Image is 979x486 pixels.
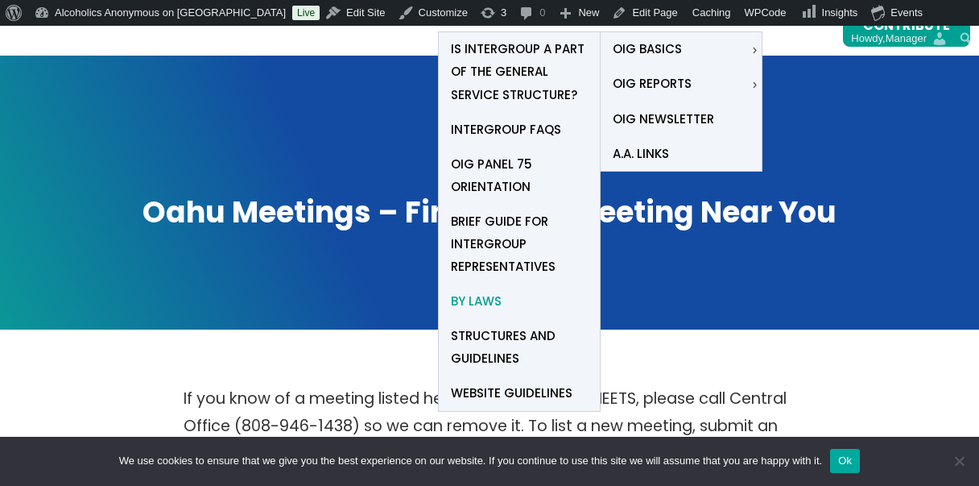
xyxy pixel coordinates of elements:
[671,11,746,28] span: Intergroup
[439,32,600,112] a: Is Intergroup a part of the General Service Structure?
[119,453,822,469] span: We use cookies to ensure that we give you the best experience on our website. If you continue to ...
[439,376,600,410] a: Website Guidelines
[63,11,123,28] span: Meetings
[751,81,758,88] button: OIG Reports submenu
[15,193,963,233] h1: Oahu Meetings – Find an AA Meeting Near You
[451,382,572,405] span: Website Guidelines
[601,102,762,136] a: OIG Newsletter
[439,147,600,204] a: OIG Panel 75 Orientation
[613,38,682,60] span: OIG Basics
[439,318,600,376] a: Structures and Guidelines
[601,136,762,171] a: A.A. Links
[9,11,43,28] span: Home
[830,449,860,473] button: Ok
[587,11,635,28] span: Service
[751,46,758,53] button: OIG Basics submenu
[303,11,347,28] span: Events
[601,32,749,67] a: OIG Basics
[613,73,692,95] span: OIG Reports
[845,26,954,52] a: Howdy,
[439,284,600,318] a: By Laws
[613,143,669,165] span: A.A. Links
[886,32,927,44] span: Manager
[292,6,320,20] a: Live
[451,210,588,278] span: Brief Guide for Intergroup Representatives
[451,38,588,106] span: Is Intergroup a part of the General Service Structure?
[822,6,858,19] span: Insights
[439,112,600,147] a: Intergroup FAQs
[477,11,552,28] span: Contribute
[439,204,600,284] a: Brief Guide for Intergroup Representatives
[613,108,714,131] span: OIG Newsletter
[158,11,267,28] span: Order Literature
[451,153,588,198] span: OIG Panel 75 Orientation
[451,118,561,141] span: Intergroup FAQs
[951,453,967,469] span: No
[184,385,795,467] p: If you know of a meeting listed here that NO LONGER MEETS, please call Central Office (808-946-14...
[451,290,502,313] span: By Laws
[451,325,588,370] span: Structures and Guidelines
[382,11,442,28] span: About AA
